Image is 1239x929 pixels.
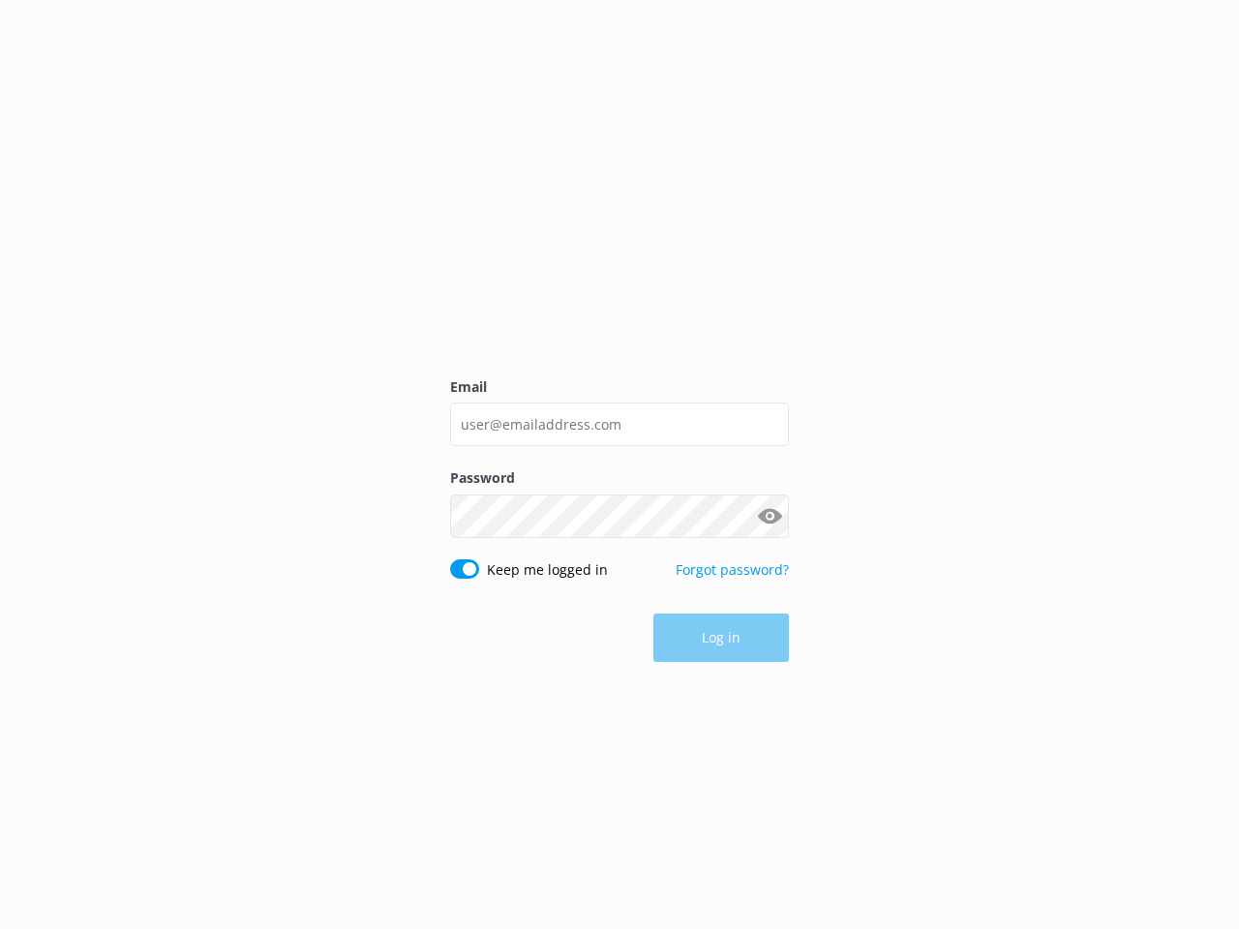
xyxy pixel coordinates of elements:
[487,559,608,581] label: Keep me logged in
[676,560,789,579] a: Forgot password?
[450,376,789,398] label: Email
[450,467,789,489] label: Password
[450,403,789,446] input: user@emailaddress.com
[750,496,789,535] button: Show password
